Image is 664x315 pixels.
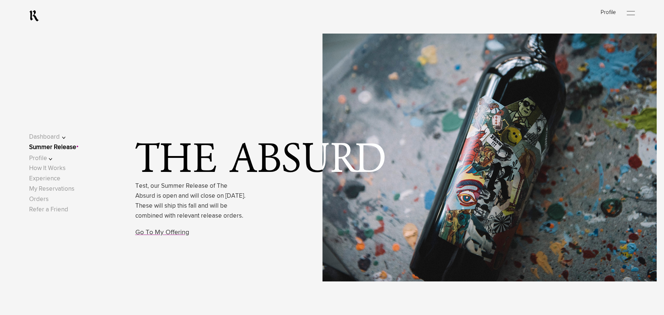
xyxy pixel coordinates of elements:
[29,176,60,182] a: Experience
[29,196,49,202] a: Orders
[29,10,39,22] a: RealmCellars
[135,181,246,221] p: Test, our Summer Release of The Absurd is open and will close on [DATE]. These will ship this fal...
[29,207,68,213] a: Refer a Friend
[29,165,66,172] a: How It Works
[29,132,76,142] button: Dashboard
[29,144,76,150] a: Summer Release
[29,186,74,192] a: My Reservations
[29,153,76,163] button: Profile
[601,10,616,15] a: Profile
[135,142,389,180] span: The Absurd
[135,229,189,236] a: Go To My Offering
